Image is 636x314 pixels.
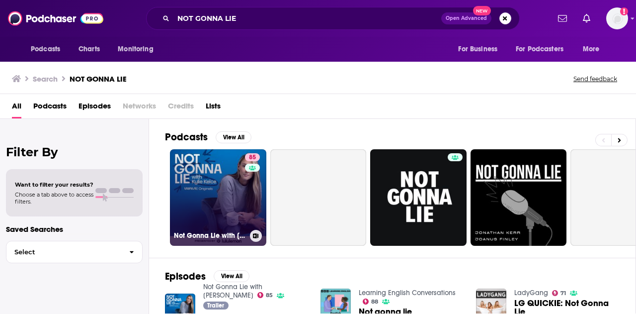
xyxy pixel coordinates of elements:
h2: Filter By [6,145,143,159]
span: New [473,6,491,15]
p: Saved Searches [6,224,143,234]
a: 85 [245,153,260,161]
button: Open AdvancedNew [441,12,491,24]
a: 85 [257,292,273,298]
span: More [583,42,600,56]
a: Podcasts [33,98,67,118]
button: Send feedback [570,75,620,83]
input: Search podcasts, credits, & more... [173,10,441,26]
span: Monitoring [118,42,153,56]
a: Show notifications dropdown [554,10,571,27]
a: Episodes [79,98,111,118]
a: 85Not Gonna Lie with [PERSON_NAME] [170,149,266,246]
button: open menu [576,40,612,59]
span: Podcasts [31,42,60,56]
button: Show profile menu [606,7,628,29]
h3: NOT GONNA LIE [70,74,127,84]
div: Search podcasts, credits, & more... [146,7,520,30]
span: Select [6,249,121,255]
button: open menu [451,40,510,59]
a: Charts [72,40,106,59]
span: Charts [79,42,100,56]
span: Credits [168,98,194,118]
span: Open Advanced [446,16,487,21]
span: Networks [123,98,156,118]
span: For Podcasters [516,42,563,56]
svg: Add a profile image [620,7,628,15]
h3: Search [33,74,58,84]
a: Lists [206,98,221,118]
span: 85 [266,293,273,298]
a: EpisodesView All [165,270,249,283]
a: All [12,98,21,118]
a: 71 [552,290,566,296]
span: Logged in as jartea [606,7,628,29]
span: Trailer [207,303,224,309]
h3: Not Gonna Lie with [PERSON_NAME] [174,231,246,240]
button: open menu [111,40,166,59]
button: open menu [509,40,578,59]
a: PodcastsView All [165,131,251,143]
a: LadyGang [514,289,548,297]
span: Choose a tab above to access filters. [15,191,93,205]
img: Podchaser - Follow, Share and Rate Podcasts [8,9,103,28]
button: Select [6,241,143,263]
a: Not Gonna Lie with Kylie Kelce [203,283,262,300]
button: View All [214,270,249,282]
span: 88 [371,300,378,304]
a: 88 [363,299,379,305]
h2: Episodes [165,270,206,283]
span: Want to filter your results? [15,181,93,188]
span: 71 [560,291,566,296]
span: 85 [249,153,256,163]
span: For Business [458,42,497,56]
a: Show notifications dropdown [579,10,594,27]
button: View All [216,131,251,143]
img: User Profile [606,7,628,29]
button: open menu [24,40,73,59]
a: Learning English Conversations [359,289,456,297]
h2: Podcasts [165,131,208,143]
